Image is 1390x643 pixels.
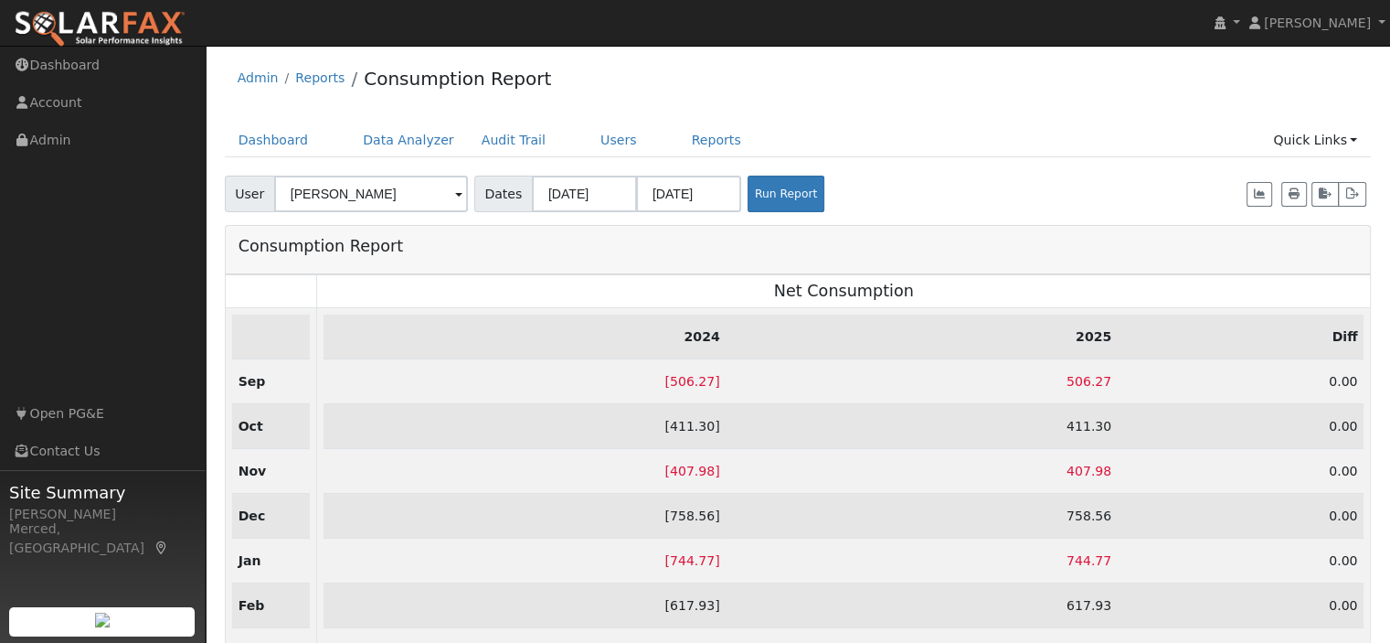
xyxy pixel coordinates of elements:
[239,464,267,478] strong: Nov
[239,509,266,523] strong: Dec
[239,598,265,613] strong: Feb
[239,232,403,260] h3: Consumption Report
[474,176,533,212] span: Dates
[1338,182,1366,208] button: Export Interval Data
[664,598,670,613] span: [
[324,539,727,584] td: 744.77
[1118,359,1363,403] td: 0.00
[678,123,755,157] a: Reports
[349,123,468,157] a: Data Analyzer
[468,123,559,157] a: Audit Trail
[664,509,670,523] span: [
[684,329,719,344] strong: 2024
[9,480,196,505] span: Site Summary
[727,493,1118,538] td: 758.56
[715,598,720,613] span: ]
[1118,539,1363,584] td: 0.00
[295,70,345,85] a: Reports
[1311,182,1339,208] button: Export to CSV
[664,419,670,434] span: [
[1118,493,1363,538] td: 0.00
[727,359,1118,403] td: 506.27
[14,10,186,48] img: SolarFax
[1281,182,1307,208] button: Print
[9,520,196,558] div: Merced, [GEOGRAPHIC_DATA]
[239,419,263,434] strong: Oct
[715,464,720,478] span: ]
[239,374,266,389] strong: Sep
[274,176,468,212] input: Select a User
[727,584,1118,628] td: 617.93
[715,553,720,568] span: ]
[727,539,1118,584] td: 744.77
[364,68,551,90] a: Consumption Report
[1118,403,1363,448] td: 0.00
[95,613,110,627] img: retrieve
[9,505,196,524] div: [PERSON_NAME]
[324,282,1363,301] h3: Net Consumption
[727,403,1118,448] td: 411.30
[715,509,720,523] span: ]
[225,123,323,157] a: Dashboard
[1118,448,1363,493] td: 0.00
[748,176,824,212] button: Run Report
[225,176,275,212] span: User
[664,374,670,389] span: [
[664,464,670,478] span: [
[1259,123,1371,157] a: Quick Links
[715,419,720,434] span: ]
[1332,329,1357,344] strong: Diff
[1076,329,1111,344] strong: 2025
[324,448,727,493] td: 407.98
[727,448,1118,493] td: 407.98
[1247,182,1272,208] button: Show Graph
[1118,584,1363,628] td: 0.00
[324,403,727,448] td: 411.30
[324,493,727,538] td: 758.56
[324,584,727,628] td: 617.93
[239,553,261,568] strong: Jan
[664,553,670,568] span: [
[154,541,170,555] a: Map
[238,70,279,85] a: Admin
[324,359,727,403] td: 506.27
[715,374,720,389] span: ]
[1264,16,1371,30] span: [PERSON_NAME]
[587,123,651,157] a: Users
